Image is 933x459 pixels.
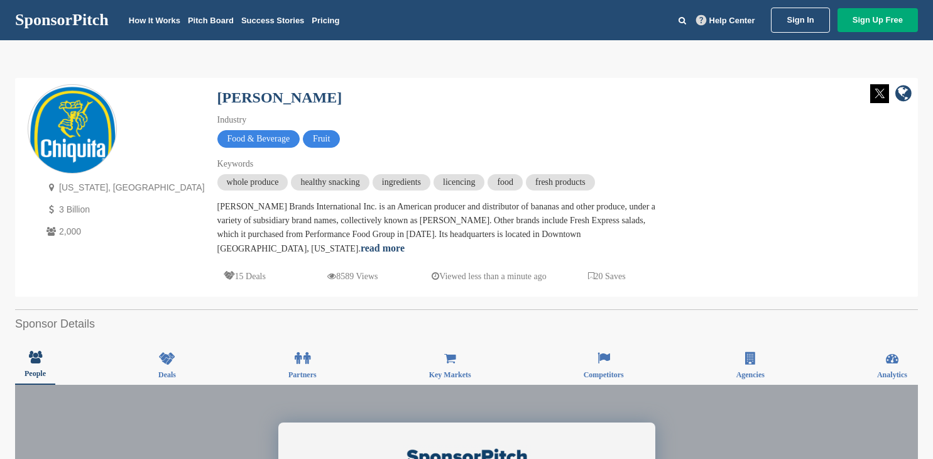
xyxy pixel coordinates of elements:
a: SponsorPitch [15,12,109,28]
span: Agencies [736,371,765,379]
a: Pitch Board [188,16,234,25]
p: 15 Deals [224,268,266,284]
img: Twitter white [870,84,889,103]
p: [US_STATE], [GEOGRAPHIC_DATA] [43,180,205,196]
a: Sign Up Free [838,8,918,32]
span: healthy snacking [291,174,369,191]
a: Sign In [771,8,829,33]
a: [PERSON_NAME] [217,89,342,106]
span: Partners [288,371,317,379]
span: Key Markets [429,371,471,379]
span: licencing [434,174,484,191]
p: 20 Saves [588,268,626,284]
span: Food & Beverage [217,130,300,148]
a: Pricing [312,16,339,25]
div: Keywords [217,157,657,171]
a: read more [361,243,405,253]
span: food [488,174,523,191]
span: Fruit [303,130,340,148]
div: Industry [217,113,657,127]
img: Sponsorpitch & Chiquita [28,85,116,194]
p: 3 Billion [43,202,205,218]
p: 2,000 [43,224,205,240]
span: Competitors [584,371,624,379]
div: [PERSON_NAME] Brands International Inc. is an American producer and distributor of bananas and ot... [217,200,657,256]
a: Help Center [694,13,758,28]
h2: Sponsor Details [15,316,918,333]
span: People [25,370,46,377]
p: Viewed less than a minute ago [432,268,547,284]
span: fresh products [526,174,595,191]
p: 8589 Views [327,268,378,284]
a: company link [895,84,912,105]
span: whole produce [217,174,288,191]
a: Success Stories [241,16,304,25]
span: ingredients [373,174,430,191]
a: How It Works [129,16,180,25]
span: Analytics [877,371,907,379]
span: Deals [158,371,176,379]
